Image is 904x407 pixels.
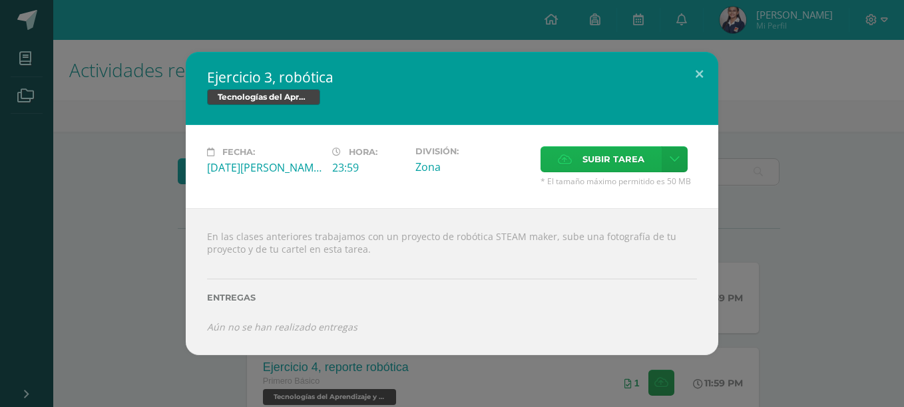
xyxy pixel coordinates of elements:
span: Tecnologías del Aprendizaje y la Comunicación [207,89,320,105]
span: Hora: [349,147,377,157]
span: * El tamaño máximo permitido es 50 MB [541,176,697,187]
span: Subir tarea [582,147,644,172]
i: Aún no se han realizado entregas [207,321,357,333]
h2: Ejercicio 3, robótica [207,68,697,86]
div: [DATE][PERSON_NAME] [207,160,322,175]
div: En las clases anteriores trabajamos con un proyecto de robótica STEAM maker, sube una fotografía ... [186,208,718,355]
div: Zona [415,160,530,174]
label: Entregas [207,293,697,303]
button: Close (Esc) [680,52,718,97]
span: Fecha: [222,147,255,157]
div: 23:59 [332,160,405,175]
label: División: [415,146,530,156]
